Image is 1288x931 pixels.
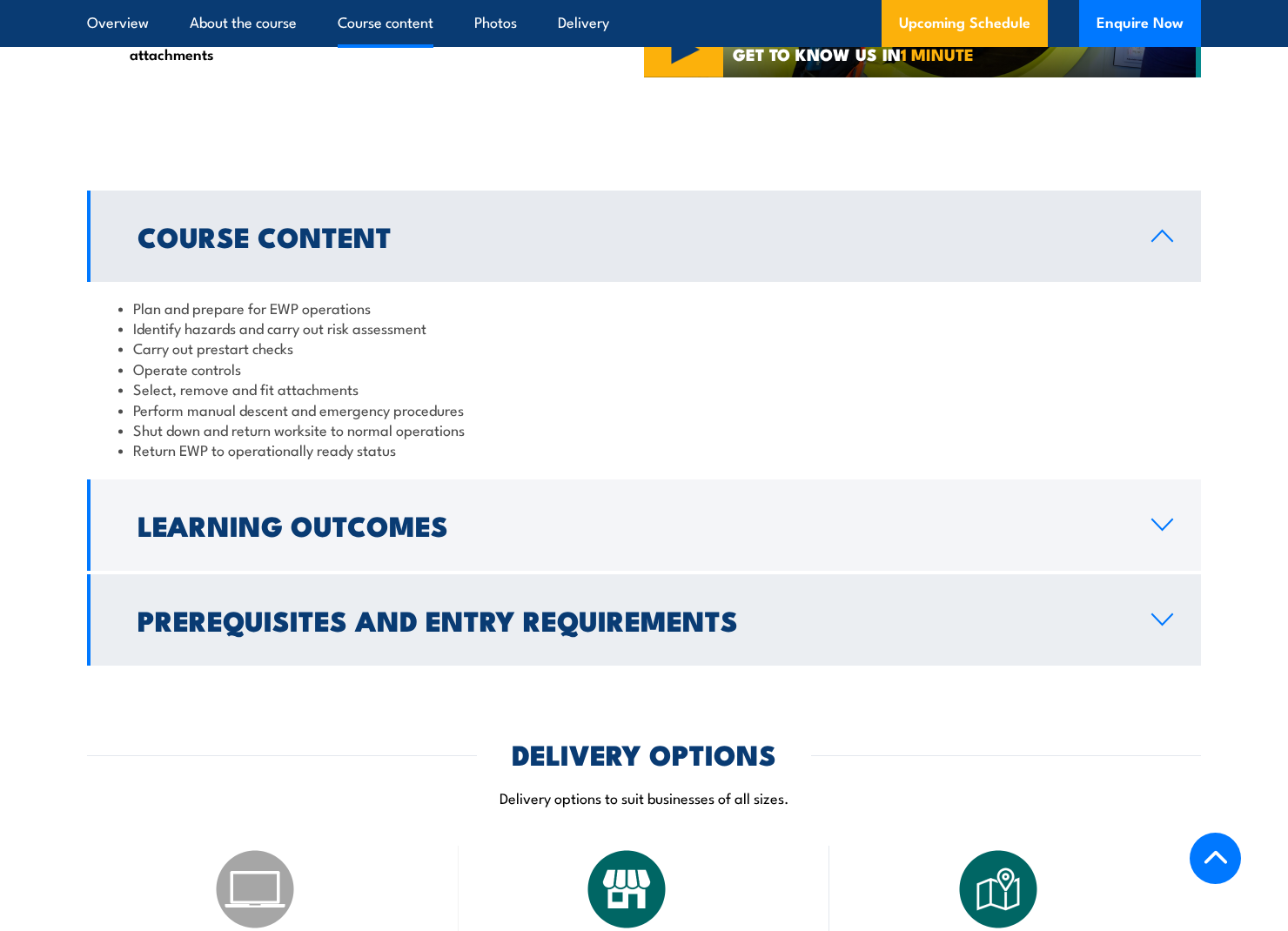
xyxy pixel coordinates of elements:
p: Delivery options to suit businesses of all sizes. [87,787,1201,807]
a: Learning Outcomes [87,479,1201,571]
h2: DELIVERY OPTIONS [512,741,776,766]
h2: Prerequisites and Entry Requirements [138,607,1124,632]
h2: Learning Outcomes [138,512,1124,537]
li: Shut down and return worksite to normal operations [118,419,1170,439]
li: Perform manual descent and emergency procedures [118,399,1170,419]
a: Course Content [87,191,1201,282]
li: Plan and prepare for EWP operations [118,298,1170,318]
li: Carry out prestart checks [118,338,1170,358]
a: Prerequisites and Entry Requirements [87,574,1201,666]
li: Operate controls [118,358,1170,378]
span: GET TO KNOW US IN [733,46,974,62]
li: Identify hazards and carry out risk assessment [118,318,1170,338]
li: Select, remove and fit attachments [118,378,1170,399]
strong: 1 MINUTE [901,41,974,66]
h2: Course Content [138,224,1124,248]
li: Select, remove, and fit attachments [104,23,319,64]
li: Return EWP to operationally ready status [118,439,1170,459]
